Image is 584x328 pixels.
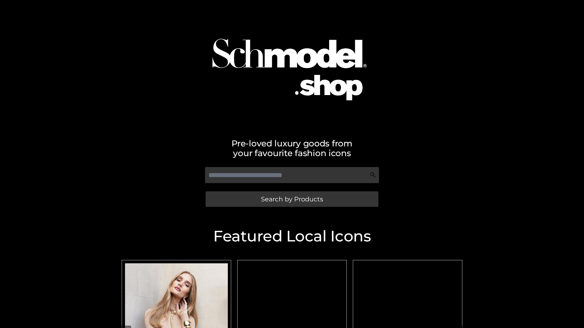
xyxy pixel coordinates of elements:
a: Search by Products [206,191,378,207]
h2: Pre-loved luxury goods from your favourite fashion icons [119,138,465,158]
span: Search by Products [261,196,323,202]
h2: Featured Local Icons​ [119,229,465,244]
img: Search Icon [370,172,376,178]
